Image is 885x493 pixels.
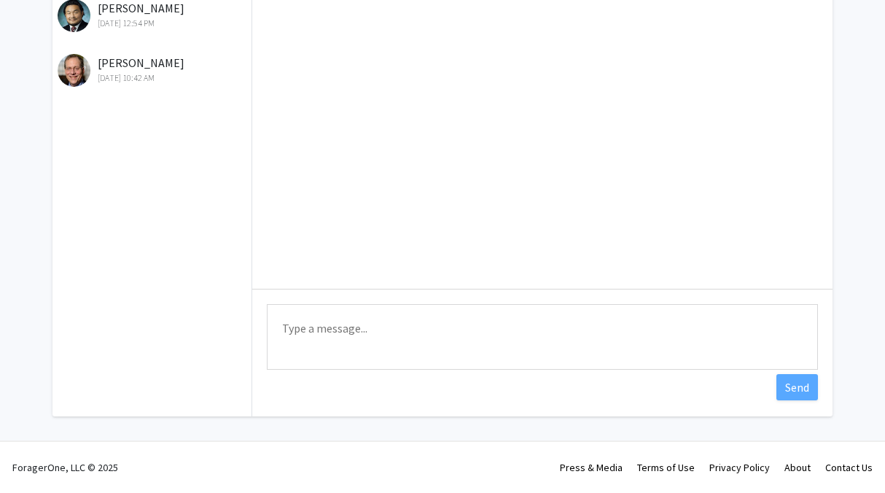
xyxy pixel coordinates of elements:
[58,17,248,30] div: [DATE] 12:54 PM
[709,461,770,474] a: Privacy Policy
[776,374,818,400] button: Send
[11,427,62,482] iframe: Chat
[58,54,90,87] img: Andy Feinberg
[560,461,623,474] a: Press & Media
[637,461,695,474] a: Terms of Use
[267,304,818,370] textarea: Message
[58,71,248,85] div: [DATE] 10:42 AM
[825,461,873,474] a: Contact Us
[58,54,248,85] div: [PERSON_NAME]
[784,461,811,474] a: About
[12,442,118,493] div: ForagerOne, LLC © 2025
